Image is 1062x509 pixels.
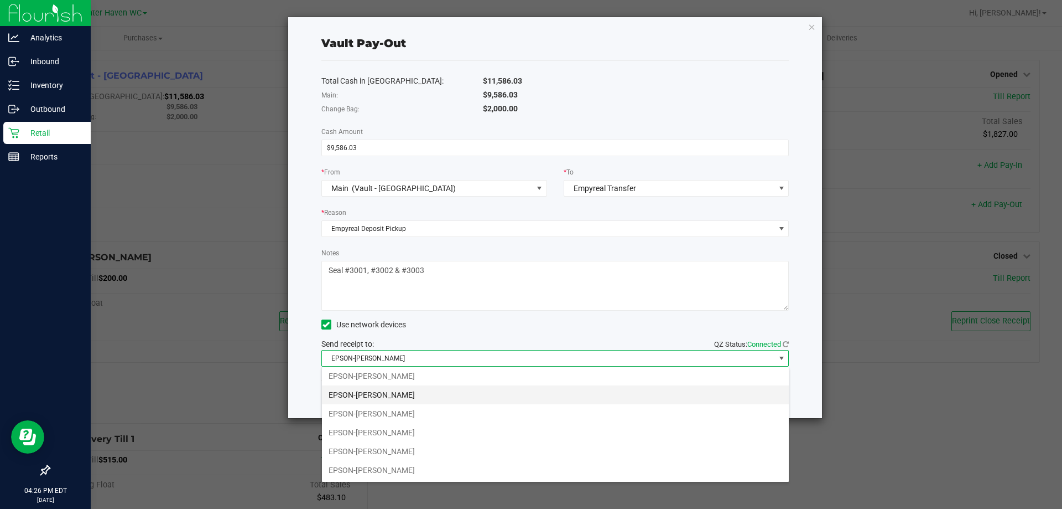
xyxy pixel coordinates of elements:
span: QZ Status: [714,340,789,348]
span: $2,000.00 [483,104,518,113]
span: Total Cash in [GEOGRAPHIC_DATA]: [321,76,444,85]
iframe: Resource center [11,420,44,454]
label: Use network devices [321,319,406,331]
li: EPSON-[PERSON_NAME] [322,423,789,442]
label: Notes [321,248,339,258]
inline-svg: Inbound [8,56,19,67]
span: $11,586.03 [483,76,522,85]
span: Empyreal Transfer [574,184,636,193]
span: Main [331,184,348,193]
p: Outbound [19,102,86,116]
li: EPSON-[PERSON_NAME] [322,442,789,461]
span: Connected [747,340,781,348]
li: EPSON-[PERSON_NAME] [322,404,789,423]
inline-svg: Reports [8,151,19,162]
p: Inventory [19,79,86,92]
li: EPSON-[PERSON_NAME] [322,461,789,480]
p: 04:26 PM EDT [5,486,86,496]
inline-svg: Inventory [8,80,19,91]
span: Cash Amount [321,128,363,136]
li: EPSON-[PERSON_NAME] [322,367,789,385]
span: Empyreal Deposit Pickup [322,221,775,236]
inline-svg: Retail [8,127,19,138]
label: From [321,167,340,177]
span: Send receipt to: [321,340,374,348]
span: (Vault - [GEOGRAPHIC_DATA]) [352,184,456,193]
span: Change Bag: [321,105,360,113]
p: [DATE] [5,496,86,504]
p: Reports [19,150,86,163]
p: Retail [19,126,86,140]
p: Analytics [19,31,86,44]
div: Vault Pay-Out [321,35,406,52]
span: EPSON-[PERSON_NAME] [322,351,775,366]
li: EPSON-[PERSON_NAME] [322,385,789,404]
inline-svg: Analytics [8,32,19,43]
label: To [564,167,574,177]
span: $9,586.03 [483,90,518,99]
inline-svg: Outbound [8,104,19,115]
span: Main: [321,91,338,99]
label: Reason [321,208,346,218]
p: Inbound [19,55,86,68]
